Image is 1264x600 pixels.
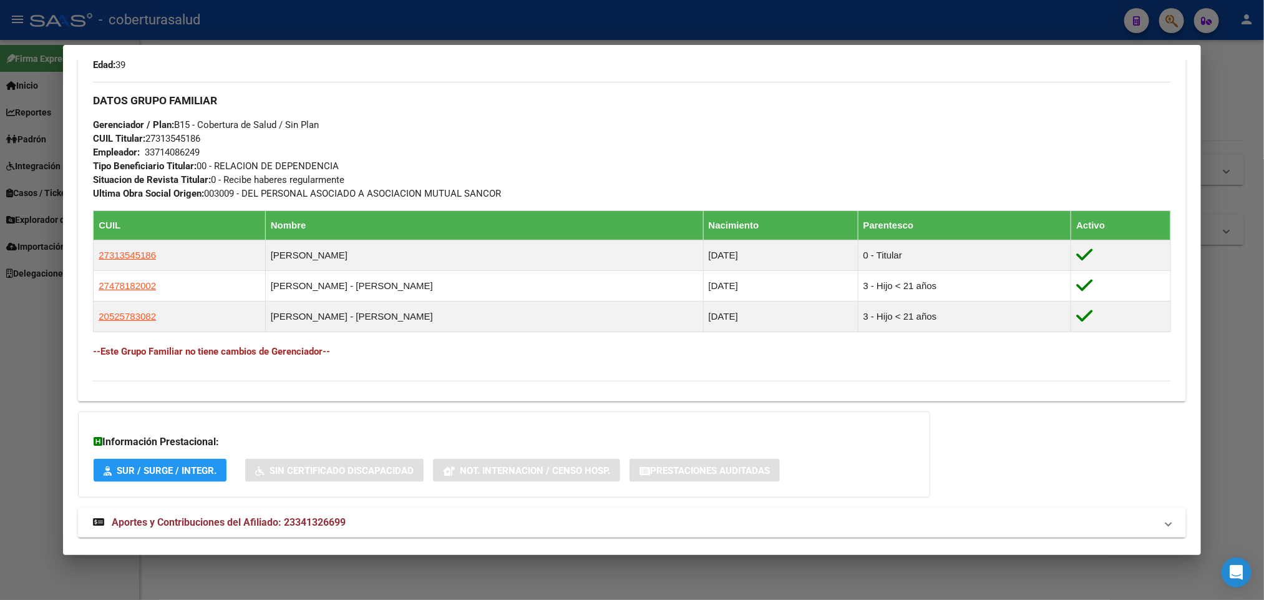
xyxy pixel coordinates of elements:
[99,280,156,291] span: 27478182002
[858,302,1071,332] td: 3 - Hijo < 21 años
[265,271,703,302] td: [PERSON_NAME] - [PERSON_NAME]
[93,160,339,172] span: 00 - RELACION DE DEPENDENCIA
[94,459,226,482] button: SUR / SURGE / INTEGR.
[1222,558,1252,588] div: Open Intercom Messenger
[78,508,1185,538] mat-expansion-panel-header: Aportes y Contribuciones del Afiliado: 23341326699
[145,145,200,159] div: 33714086249
[93,147,140,158] strong: Empleador:
[93,174,344,185] span: 0 - Recibe haberes regularmente
[99,311,156,322] span: 20525783082
[94,435,915,450] h3: Información Prestacional:
[93,94,1170,107] h3: DATOS GRUPO FAMILIAR
[265,240,703,271] td: [PERSON_NAME]
[99,250,156,260] span: 27313545186
[93,345,1170,358] h4: --Este Grupo Familiar no tiene cambios de Gerenciador--
[93,160,197,172] strong: Tipo Beneficiario Titular:
[93,188,204,199] strong: Ultima Obra Social Origen:
[703,240,858,271] td: [DATE]
[858,271,1071,302] td: 3 - Hijo < 21 años
[858,240,1071,271] td: 0 - Titular
[117,465,216,476] span: SUR / SURGE / INTEGR.
[703,271,858,302] td: [DATE]
[93,59,125,71] span: 39
[265,211,703,240] th: Nombre
[93,133,200,144] span: 27313545186
[858,211,1071,240] th: Parentesco
[703,211,858,240] th: Nacimiento
[270,465,414,476] span: Sin Certificado Discapacidad
[94,211,266,240] th: CUIL
[245,459,424,482] button: Sin Certificado Discapacidad
[93,174,211,185] strong: Situacion de Revista Titular:
[460,465,610,476] span: Not. Internacion / Censo Hosp.
[93,188,501,199] span: 003009 - DEL PERSONAL ASOCIADO A ASOCIACION MUTUAL SANCOR
[265,302,703,332] td: [PERSON_NAME] - [PERSON_NAME]
[703,302,858,332] td: [DATE]
[1071,211,1170,240] th: Activo
[93,119,319,130] span: B15 - Cobertura de Salud / Sin Plan
[93,133,145,144] strong: CUIL Titular:
[650,465,770,476] span: Prestaciones Auditadas
[433,459,620,482] button: Not. Internacion / Censo Hosp.
[93,119,174,130] strong: Gerenciador / Plan:
[630,459,780,482] button: Prestaciones Auditadas
[93,59,115,71] strong: Edad:
[112,516,346,528] span: Aportes y Contribuciones del Afiliado: 23341326699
